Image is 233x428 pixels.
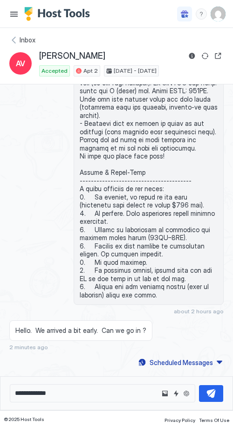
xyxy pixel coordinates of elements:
a: Host Tools Logo [24,7,94,21]
div: Scheduled Messages [150,358,213,367]
span: about 2 hours ago [174,308,224,315]
button: Sync reservation [199,50,211,62]
button: Quick reply [171,388,182,399]
span: AV [16,58,25,69]
span: [PERSON_NAME] [39,51,105,62]
a: Terms Of Use [199,414,229,424]
span: 2 minutes ago [9,344,48,351]
button: Menu [7,7,21,21]
button: Upload image [159,388,171,399]
span: Privacy Policy [164,417,195,423]
div: User profile [211,7,226,21]
a: Privacy Policy [164,414,195,424]
span: Accepted [41,67,68,75]
button: Scheduled Messages [137,356,224,369]
span: Hello. We arrived a bit early. Can we go in ? [15,326,146,335]
span: © 2025 Host Tools [4,416,44,422]
span: Terms Of Use [199,417,229,423]
span: Apt 2 [83,67,98,75]
button: Open reservation [212,50,224,62]
button: Reservation information [186,50,198,62]
button: Generate suggestion [182,389,191,398]
div: menu [196,8,207,20]
span: Inbox [20,36,35,44]
span: [DATE] - [DATE] [114,67,157,75]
